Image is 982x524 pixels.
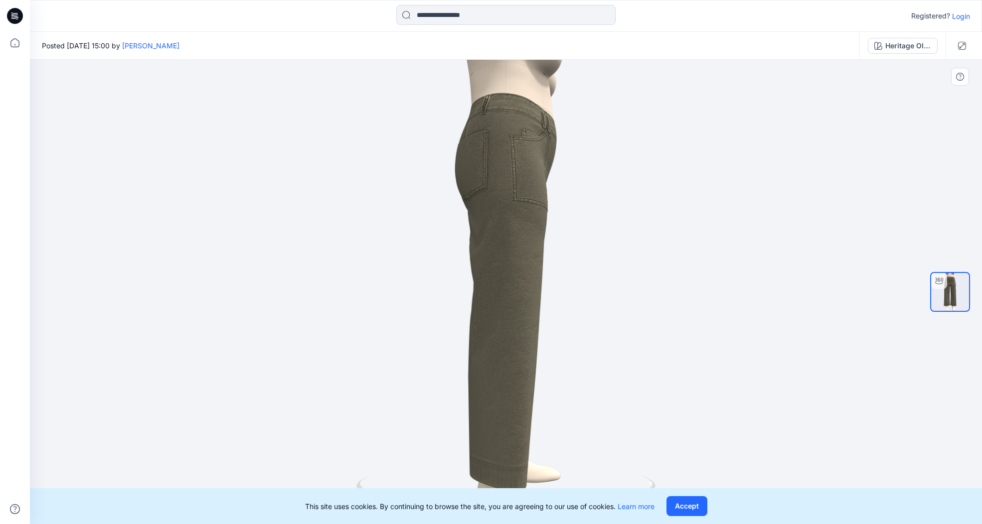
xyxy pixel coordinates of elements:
span: Posted [DATE] 15:00 by [42,40,179,51]
a: Learn more [618,502,655,511]
div: Heritage Olive [885,40,931,51]
button: Accept [666,496,707,516]
a: [PERSON_NAME] [122,41,179,50]
p: Login [952,11,970,21]
img: turntable-19-09-2025-19:01:46 [931,273,969,311]
p: Registered? [911,10,950,22]
button: Heritage Olive [868,38,938,54]
p: This site uses cookies. By continuing to browse the site, you are agreeing to our use of cookies. [305,501,655,512]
